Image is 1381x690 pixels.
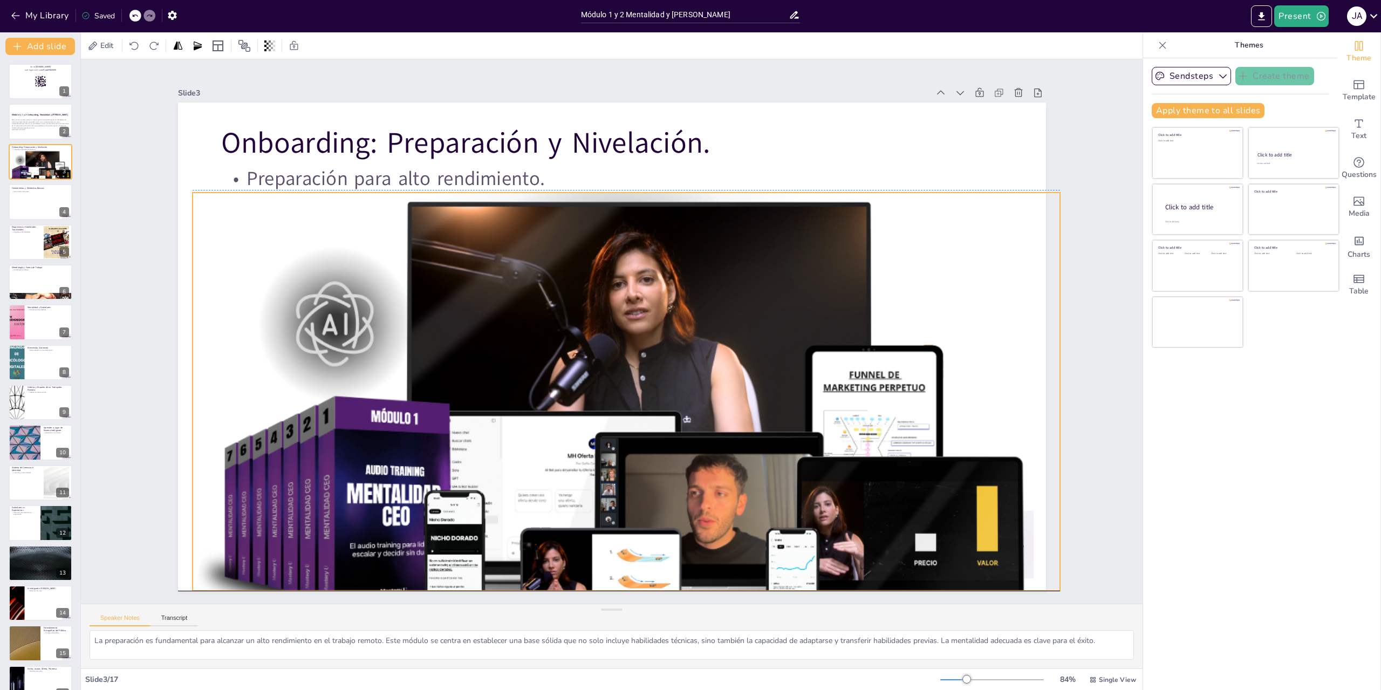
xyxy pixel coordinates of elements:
p: Go to [12,65,69,69]
div: Saved [81,11,115,21]
p: Resiliencia en el trabajo. [44,432,69,434]
p: Diferencia entre estándares y expectativas. [12,511,37,515]
div: J A [1347,6,1366,26]
div: 9 [59,407,69,417]
p: Nicho, Avatar, Oferta, Promesa [28,667,69,670]
span: Single View [1099,675,1136,684]
p: Plantillas para nicho. [28,670,69,672]
div: 14 [9,585,72,621]
span: Template [1343,91,1376,103]
div: Slide 3 [204,44,953,132]
div: Click to add title [1158,245,1235,250]
p: Importancia de estándares. [28,309,69,311]
div: 13 [9,545,72,581]
div: 2 [9,104,72,139]
p: Metodología de trabajo. [12,269,69,271]
span: Table [1349,285,1369,297]
span: Text [1351,130,1366,142]
button: My Library [8,7,73,24]
div: 11 [9,465,72,501]
span: Charts [1348,249,1370,261]
div: 5 [59,247,69,257]
div: Add charts and graphs [1337,227,1380,265]
p: Elementos de venta. [28,590,69,592]
button: Sendsteps [1152,67,1231,85]
button: Present [1274,5,1328,27]
div: 6 [9,264,72,300]
strong: Módulo 0, 1 y 2: Onboarding, Mentalidad y [PERSON_NAME] [12,113,68,115]
div: Click to add title [1254,189,1331,193]
div: 12 [9,505,72,541]
div: Click to add text [1158,252,1182,255]
p: Hábitos de trabajo remoto. [28,391,69,393]
button: Create theme [1235,67,1314,85]
span: Position [238,39,251,52]
button: Export to PowerPoint [1251,5,1272,27]
div: Click to add title [1257,152,1329,158]
div: 12 [56,528,69,538]
span: Theme [1346,52,1371,64]
p: Sistema de Creencias e Identidad [12,466,40,472]
p: Coherencia en el Trabajo [12,546,69,550]
div: 13 [56,568,69,578]
div: Click to add text [1211,252,1235,255]
button: Transcript [151,614,199,626]
div: 4 [59,207,69,217]
div: Click to add body [1165,221,1233,223]
span: Edit [98,40,115,51]
p: Estándares vs. Expectativas [12,506,37,512]
div: Add text boxes [1337,110,1380,149]
div: 1 [59,86,69,96]
input: Insert title [581,7,789,23]
div: 8 [59,367,69,377]
button: Speaker Notes [90,614,151,626]
button: Apply theme to all slides [1152,103,1264,118]
p: Themes [1171,32,1327,58]
p: Diagnóstico y Habilidades Transferibles [12,226,40,231]
div: Click to add text [1185,252,1209,255]
p: Preparación para alto rendimiento. [12,148,69,151]
strong: [DOMAIN_NAME] [36,66,51,69]
p: Aprender a Jugar de Manera Inteligente [44,426,69,432]
div: 3 [59,167,69,176]
div: 10 [56,448,69,457]
div: Add a table [1337,265,1380,304]
div: 84 % [1055,674,1081,685]
p: Psicología del público. [44,632,69,634]
button: Add slide [5,38,75,55]
div: 3 [9,144,72,180]
p: Metodología y Forma de Trabajo [12,266,69,269]
div: Click to add text [1257,162,1329,165]
div: Click to add title [1165,203,1234,212]
div: Add images, graphics, shapes or video [1337,188,1380,227]
div: 10 [9,425,72,460]
div: 2 [59,127,69,136]
div: 5 [9,224,72,260]
div: 11 [56,488,69,497]
p: Generated with [URL] [12,128,69,131]
button: J A [1347,5,1366,27]
div: Click to add title [1254,245,1331,250]
div: 15 [9,625,72,661]
div: Click to add title [1158,133,1235,137]
p: Bienvenida (Contexto) [28,346,69,349]
p: Onboarding: Preparación y Nivelación. [12,146,69,149]
p: Onboarding: Preparación y Nivelación. [241,84,1022,206]
p: Creencias y entorno laboral. [12,472,40,474]
span: Questions [1342,169,1377,181]
p: Hábitos y Etiqueta de un Trabajador Remoto [28,386,69,392]
div: 8 [9,345,72,380]
p: Oportunidades en el mercado digital. [28,349,69,351]
span: Media [1349,208,1370,220]
textarea: La preparación es fundamental para alcanzar un alto rendimiento en el trabajo remoto. Este módulo... [90,630,1134,660]
div: 9 [9,385,72,420]
p: Diagnóstico de habilidades. [12,231,40,233]
p: Entendimiento Psicográfico del Público [44,626,69,632]
p: and login with code [12,69,69,72]
p: Herramientas y Elementos Básicos [12,187,53,190]
div: Get real-time input from your audience [1337,149,1380,188]
div: 7 [9,304,72,340]
div: Add ready made slides [1337,71,1380,110]
div: 7 [59,327,69,337]
p: Investigación [PERSON_NAME] [28,587,69,590]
